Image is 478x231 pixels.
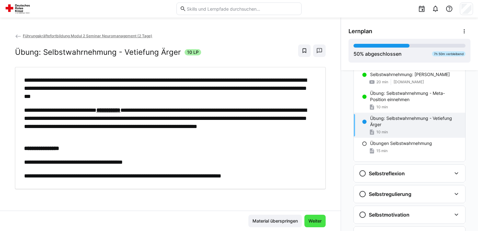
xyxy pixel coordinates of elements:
[353,51,360,57] span: 50
[248,215,302,227] button: Material überspringen
[353,50,402,58] div: % abgeschlossen
[369,212,409,218] h3: Selbstmotivation
[186,6,298,12] input: Skills und Lernpfade durchsuchen…
[370,115,460,128] p: Übung: Selbstwahrnehmung - Vetiefung Ärger
[370,71,450,78] p: Selbstwahrnehmung: [PERSON_NAME]
[376,148,388,153] span: 15 min
[369,170,405,177] h3: Selbstreflexion
[304,215,326,227] button: Weiter
[370,90,460,103] p: Übung: Selbstwahrnehmung - Meta-Position einnehmen
[376,80,388,85] span: 20 min
[15,33,152,38] a: Führungskräftefortbildung Modul 2 Seminar Neuromanagement (2 Tage)
[252,218,299,224] span: Material überspringen
[23,33,152,38] span: Führungskräftefortbildung Modul 2 Seminar Neuromanagement (2 Tage)
[308,218,323,224] span: Weiter
[348,28,372,35] span: Lernplan
[369,191,411,197] h3: Selbstregulierung
[376,105,388,110] span: 10 min
[376,130,388,135] span: 10 min
[432,51,465,56] div: 7h 50m verbleibend
[394,80,424,85] span: [DOMAIN_NAME]
[370,140,432,146] p: Übungen Selbstwahrnehmung
[15,48,181,57] h2: Übung: Selbstwahrnehmung - Vetiefung Ärger
[187,49,199,55] span: 10 LP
